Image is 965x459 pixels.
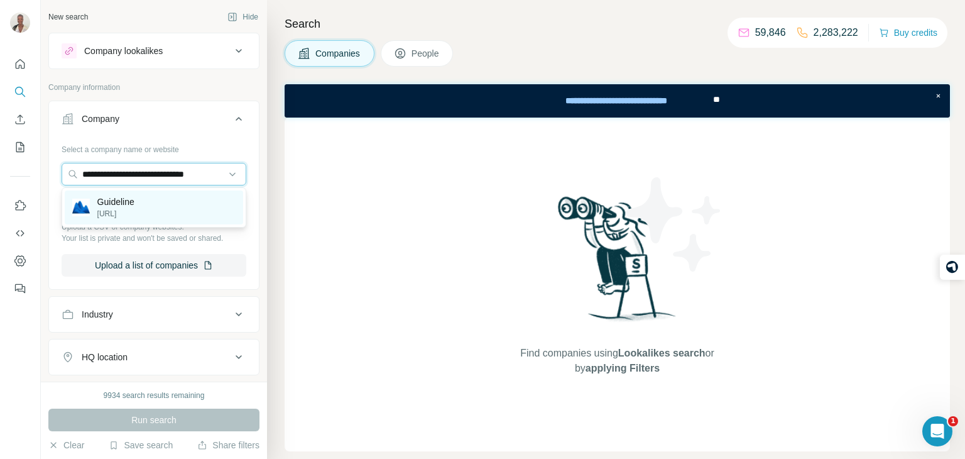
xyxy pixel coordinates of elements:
[10,80,30,103] button: Search
[97,208,134,219] p: [URL]
[62,254,246,277] button: Upload a list of companies
[315,47,361,60] span: Companies
[197,439,259,451] button: Share filters
[82,351,128,363] div: HQ location
[104,390,205,401] div: 9934 search results remaining
[879,24,937,41] button: Buy credits
[219,8,267,26] button: Hide
[49,104,259,139] button: Company
[10,222,30,245] button: Use Surfe API
[618,168,731,281] img: Surfe Illustration - Stars
[10,136,30,158] button: My lists
[10,13,30,33] img: Avatar
[82,308,113,321] div: Industry
[285,15,950,33] h4: Search
[48,11,88,23] div: New search
[49,36,259,66] button: Company lookalikes
[97,196,134,208] p: Guideline
[618,348,706,358] span: Lookalikes search
[84,45,163,57] div: Company lookalikes
[586,363,660,373] span: applying Filters
[49,299,259,329] button: Industry
[62,139,246,155] div: Select a company name or website
[48,439,84,451] button: Clear
[552,193,683,333] img: Surfe Illustration - Woman searching with binoculars
[948,416,958,426] span: 1
[10,53,30,75] button: Quick start
[412,47,440,60] span: People
[285,84,950,118] iframe: Banner
[516,346,717,376] span: Find companies using or by
[48,82,259,93] p: Company information
[49,342,259,372] button: HQ location
[82,113,119,125] div: Company
[10,108,30,131] button: Enrich CSV
[814,25,858,40] p: 2,283,222
[10,250,30,272] button: Dashboard
[72,199,90,216] img: Guideline
[62,233,246,244] p: Your list is private and won't be saved or shared.
[755,25,786,40] p: 59,846
[109,439,173,451] button: Save search
[922,416,952,446] iframe: Intercom live chat
[10,194,30,217] button: Use Surfe on LinkedIn
[10,277,30,300] button: Feedback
